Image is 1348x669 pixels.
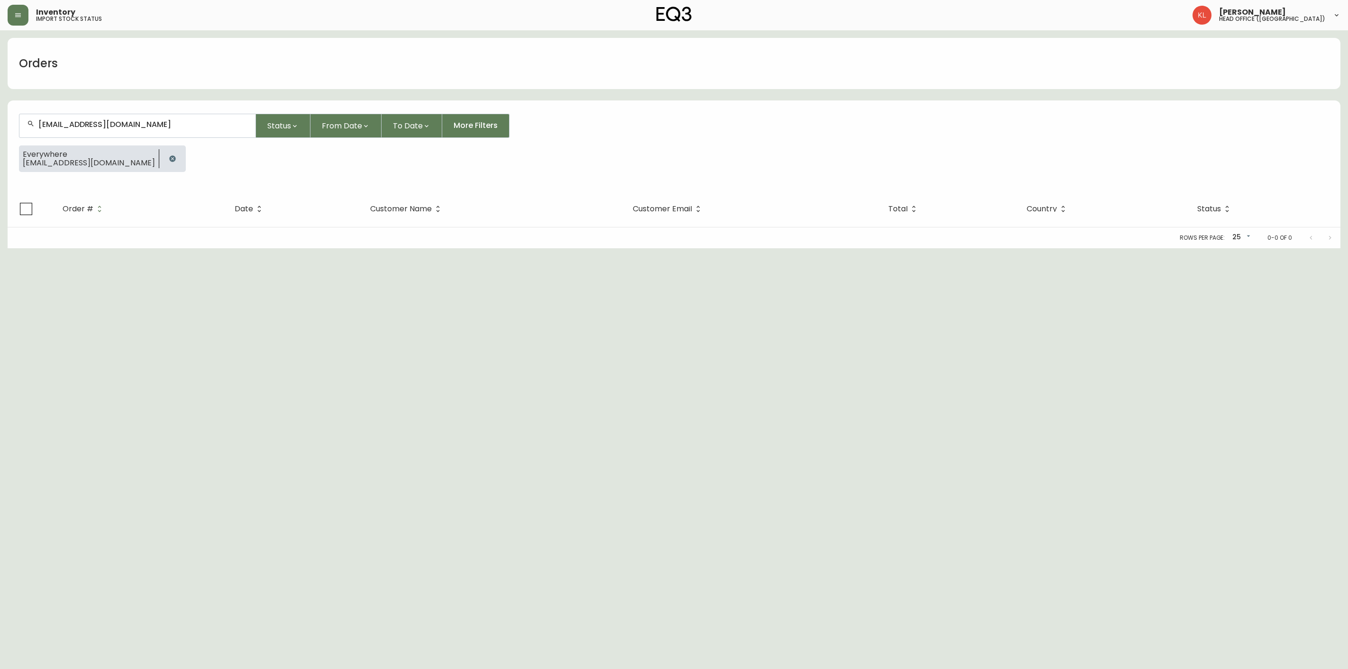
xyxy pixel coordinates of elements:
[1180,234,1225,242] p: Rows per page:
[454,120,498,131] span: More Filters
[656,7,692,22] img: logo
[235,206,253,212] span: Date
[1193,6,1211,25] img: 2c0c8aa7421344cf0398c7f872b772b5
[633,206,692,212] span: Customer Email
[23,159,155,167] span: [EMAIL_ADDRESS][DOMAIN_NAME]
[1229,230,1252,245] div: 25
[23,150,155,159] span: Everywhere
[1219,9,1286,16] span: [PERSON_NAME]
[38,120,248,129] input: Search
[1267,234,1292,242] p: 0-0 of 0
[370,205,444,213] span: Customer Name
[63,205,106,213] span: Order #
[888,206,908,212] span: Total
[310,114,382,138] button: From Date
[322,120,362,132] span: From Date
[267,120,291,132] span: Status
[63,206,93,212] span: Order #
[633,205,704,213] span: Customer Email
[1027,206,1057,212] span: Country
[382,114,442,138] button: To Date
[442,114,510,138] button: More Filters
[370,206,432,212] span: Customer Name
[1197,206,1221,212] span: Status
[1219,16,1325,22] h5: head office ([GEOGRAPHIC_DATA])
[393,120,423,132] span: To Date
[256,114,310,138] button: Status
[1197,205,1233,213] span: Status
[36,16,102,22] h5: import stock status
[36,9,75,16] span: Inventory
[1027,205,1069,213] span: Country
[235,205,265,213] span: Date
[888,205,920,213] span: Total
[19,55,58,72] h1: Orders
